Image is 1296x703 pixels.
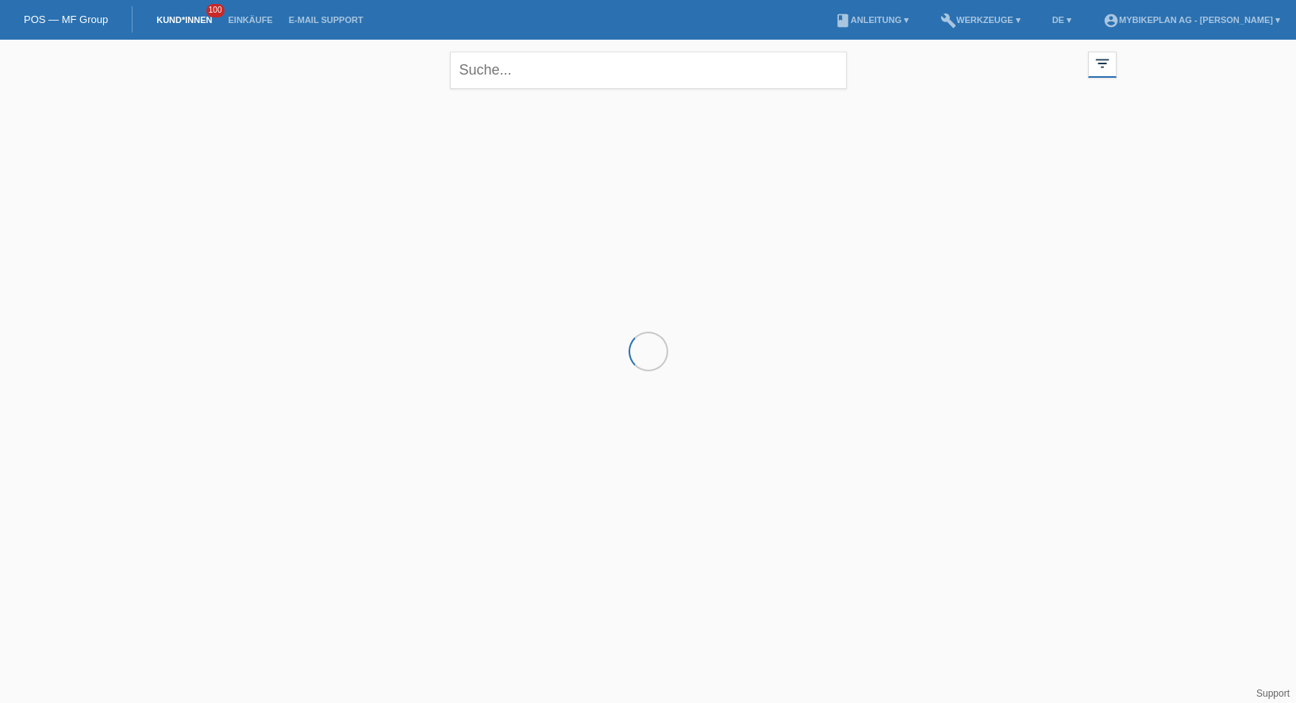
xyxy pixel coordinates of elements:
i: book [835,13,851,29]
a: account_circleMybikeplan AG - [PERSON_NAME] ▾ [1095,15,1288,25]
a: DE ▾ [1044,15,1079,25]
a: bookAnleitung ▾ [827,15,917,25]
i: build [940,13,956,29]
a: buildWerkzeuge ▾ [933,15,1029,25]
input: Suche... [450,52,847,89]
a: Support [1256,688,1290,699]
span: 100 [206,4,225,17]
a: Einkäufe [220,15,280,25]
i: account_circle [1103,13,1119,29]
i: filter_list [1094,55,1111,72]
a: E-Mail Support [281,15,371,25]
a: POS — MF Group [24,13,108,25]
a: Kund*innen [148,15,220,25]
